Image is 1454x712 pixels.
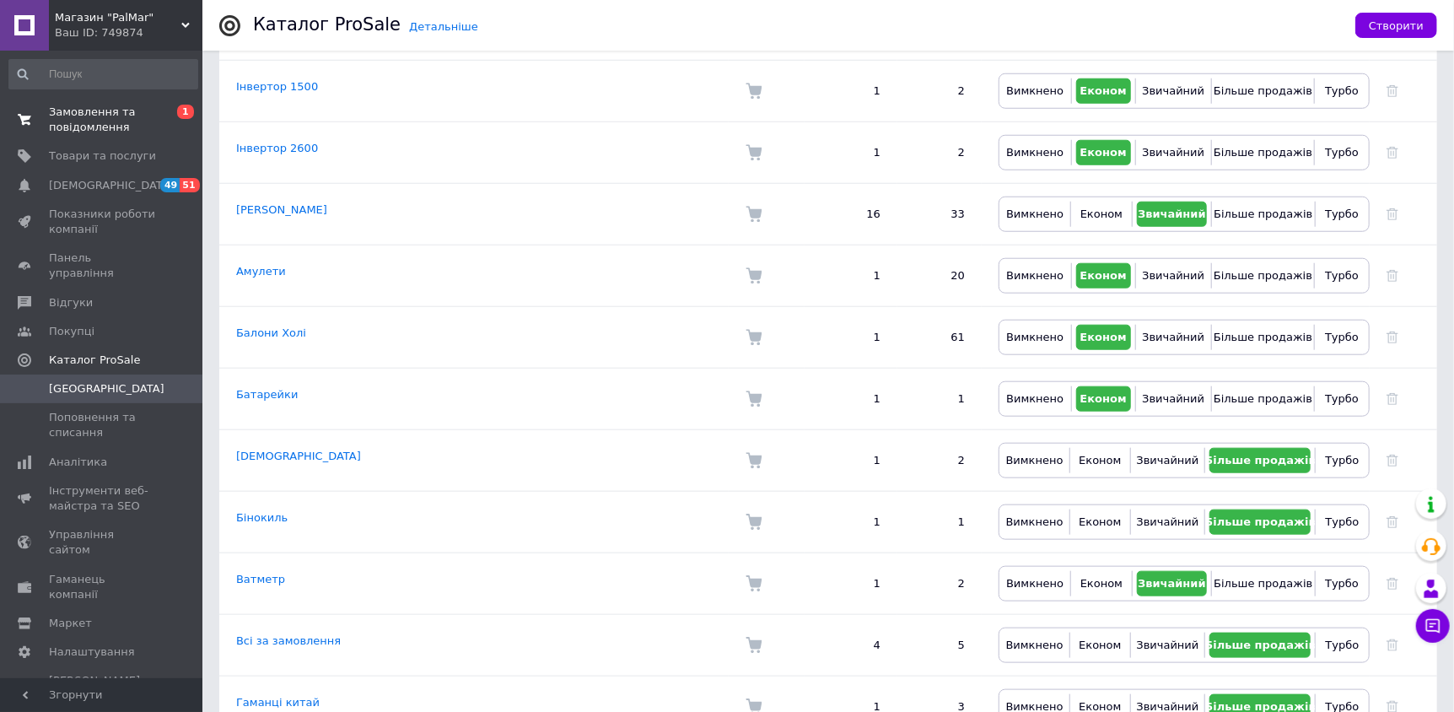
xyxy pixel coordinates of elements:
span: Управління сайтом [49,527,156,558]
img: Комісія за замовлення [746,452,762,469]
span: Економ [1080,146,1127,159]
span: Турбо [1326,639,1360,651]
td: 1 [805,306,897,368]
button: Економ [1074,448,1125,473]
button: Більше продажів [1216,325,1310,350]
button: Економ [1075,571,1127,596]
span: Економ [1080,208,1123,220]
button: Економ [1076,386,1131,412]
span: Вимкнено [1006,331,1064,343]
a: Видалити [1387,392,1398,405]
img: Комісія за замовлення [746,144,762,161]
span: Турбо [1326,515,1360,528]
a: Інвертор 1500 [236,80,318,93]
button: Турбо [1319,386,1365,412]
td: 16 [805,183,897,245]
button: Вимкнено [1004,633,1065,658]
button: Більше продажів [1209,448,1311,473]
a: Видалити [1387,269,1398,282]
span: Турбо [1325,269,1359,282]
button: Турбо [1319,325,1365,350]
button: Економ [1076,325,1131,350]
button: Турбо [1319,140,1365,165]
span: 1 [177,105,194,119]
button: Чат з покупцем [1416,609,1450,643]
span: 51 [180,178,199,192]
span: Вимкнено [1006,208,1064,220]
span: Більше продажів [1214,269,1312,282]
span: Турбо [1326,454,1360,467]
span: Економ [1080,392,1127,405]
span: Звичайний [1142,146,1204,159]
a: Гаманці китай [236,696,320,709]
span: Вимкнено [1006,639,1064,651]
a: Бінокиль [236,511,288,524]
span: Аналітика [49,455,107,470]
span: Вимкнено [1006,146,1064,159]
span: Маркет [49,616,92,631]
span: Звичайний [1142,84,1204,97]
a: Видалити [1387,639,1398,651]
span: Покупці [49,324,94,339]
td: 1 [805,368,897,429]
span: Більше продажів [1214,84,1312,97]
button: Економ [1074,633,1125,658]
span: Показники роботи компанії [49,207,156,237]
td: 1 [805,553,897,614]
span: Більше продажів [1214,146,1312,159]
span: Вимкнено [1006,515,1064,528]
td: 33 [897,183,982,245]
td: 1 [805,60,897,121]
a: Батарейки [236,388,298,401]
img: Комісія за замовлення [746,329,762,346]
button: Турбо [1320,510,1365,535]
td: 61 [897,306,982,368]
button: Більше продажів [1209,633,1311,658]
td: 1 [805,491,897,553]
button: Більше продажів [1216,386,1310,412]
a: Інвертор 2600 [236,142,318,154]
img: Комісія за замовлення [746,83,762,100]
span: Турбо [1325,577,1359,590]
a: Видалити [1387,577,1398,590]
img: Комісія за замовлення [746,575,762,592]
button: Звичайний [1140,325,1207,350]
span: Магазин "PalMar" [55,10,181,25]
button: Вимкнено [1004,325,1067,350]
span: Більше продажів [1205,454,1316,467]
span: Економ [1080,269,1127,282]
span: Більше продажів [1214,331,1312,343]
span: Замовлення та повідомлення [49,105,156,135]
td: 1 [897,491,982,553]
td: 1 [897,368,982,429]
button: Більше продажів [1216,202,1310,227]
a: Амулети [236,265,286,278]
span: Більше продажів [1205,515,1316,528]
button: Вимкнено [1004,448,1065,473]
span: Звичайний [1142,269,1204,282]
button: Вимкнено [1004,140,1067,165]
button: Звичайний [1140,263,1207,289]
span: Турбо [1325,84,1359,97]
a: Всі за замовлення [236,634,341,647]
button: Вимкнено [1004,571,1066,596]
a: Видалити [1387,515,1398,528]
span: Турбо [1325,146,1359,159]
span: Звичайний [1142,331,1204,343]
span: Економ [1080,577,1123,590]
img: Комісія за замовлення [746,514,762,531]
button: Вимкнено [1004,202,1066,227]
button: Економ [1076,78,1131,104]
button: Звичайний [1140,78,1207,104]
span: Звичайний [1138,208,1206,220]
span: Створити [1369,19,1424,32]
div: Каталог ProSale [253,16,401,34]
button: Більше продажів [1216,140,1310,165]
img: Комісія за замовлення [746,637,762,654]
button: Турбо [1320,202,1365,227]
td: 5 [897,614,982,676]
button: Створити [1355,13,1437,38]
a: Балони Холі [236,326,306,339]
button: Більше продажів [1216,263,1310,289]
a: Ватметр [236,573,285,585]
